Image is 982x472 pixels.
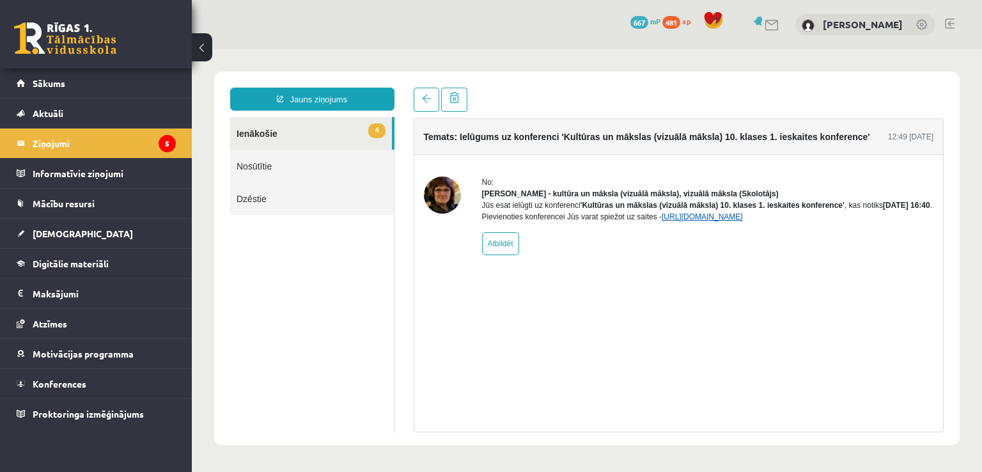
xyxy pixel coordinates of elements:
[33,378,86,389] span: Konferences
[17,249,176,278] a: Digitālie materiāli
[17,98,176,128] a: Aktuāli
[17,219,176,248] a: [DEMOGRAPHIC_DATA]
[33,318,67,329] span: Atzīmes
[33,159,176,188] legend: Informatīvie ziņojumi
[17,129,176,158] a: Ziņojumi5
[17,339,176,368] a: Motivācijas programma
[33,107,63,119] span: Aktuāli
[33,228,133,239] span: [DEMOGRAPHIC_DATA]
[630,16,648,29] span: 667
[33,408,144,420] span: Proktoringa izmēģinājums
[14,22,116,54] a: Rīgas 1. Tālmācības vidusskola
[33,258,109,269] span: Digitālie materiāli
[650,16,660,26] span: mP
[38,68,200,100] a: 4Ienākošie
[823,18,903,31] a: [PERSON_NAME]
[290,150,742,173] div: Jūs esat ielūgti uz konferenci , kas notiks . Pievienoties konferencei Jūs varat spiežot uz saites -
[33,279,176,308] legend: Maksājumi
[290,127,742,139] div: No:
[470,163,551,172] a: [URL][DOMAIN_NAME]
[682,16,690,26] span: xp
[176,74,193,89] span: 4
[290,140,587,149] strong: [PERSON_NAME] - kultūra un māksla (vizuālā māksla), vizuālā māksla (Skolotājs)
[290,183,327,206] a: Atbildēt
[17,309,176,338] a: Atzīmes
[17,279,176,308] a: Maksājumi
[17,159,176,188] a: Informatīvie ziņojumi
[696,82,742,93] div: 12:49 [DATE]
[33,77,65,89] span: Sākums
[38,133,202,166] a: Dzēstie
[662,16,697,26] a: 481 xp
[17,369,176,398] a: Konferences
[662,16,680,29] span: 481
[17,68,176,98] a: Sākums
[802,19,814,32] img: Martins Safronovs
[691,152,738,161] b: [DATE] 16:40
[232,127,269,164] img: Ilze Kolka - kultūra un māksla (vizuālā māksla), vizuālā māksla
[389,152,653,161] b: 'Kultūras un mākslas (vizuālā māksla) 10. klases 1. ieskaites konference'
[33,348,134,359] span: Motivācijas programma
[630,16,660,26] a: 667 mP
[38,100,202,133] a: Nosūtītie
[38,38,203,61] a: Jauns ziņojums
[33,129,176,158] legend: Ziņojumi
[17,399,176,429] a: Proktoringa izmēģinājums
[232,83,678,93] h4: Temats: Ielūgums uz konferenci 'Kultūras un mākslas (vizuālā māksla) 10. klases 1. ieskaites konf...
[159,135,176,152] i: 5
[17,189,176,218] a: Mācību resursi
[33,198,95,209] span: Mācību resursi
